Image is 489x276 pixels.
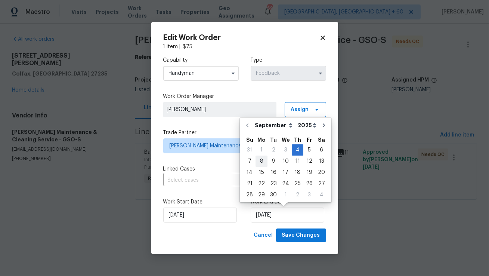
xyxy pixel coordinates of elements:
[256,167,267,178] div: Mon Sep 15 2025
[292,189,303,200] div: Thu Oct 02 2025
[279,189,292,200] div: Wed Oct 01 2025
[267,190,279,200] div: 30
[163,208,237,223] input: M/D/YYYY
[167,106,273,113] span: [PERSON_NAME]
[163,129,326,137] label: Trade Partner
[244,145,256,155] div: 31
[257,137,266,142] abbr: Monday
[267,167,279,178] div: 16
[279,144,292,156] div: Wed Sep 03 2025
[256,145,267,155] div: 1
[303,144,315,156] div: Fri Sep 05 2025
[163,175,305,186] input: Select cases
[303,156,315,167] div: Fri Sep 12 2025
[303,189,315,200] div: Fri Oct 03 2025
[256,178,267,189] div: 22
[292,167,303,178] div: Thu Sep 18 2025
[170,142,309,150] span: [PERSON_NAME] Maintenance & Cleaning Service - GSO-S
[251,208,324,223] input: M/D/YYYY
[282,137,290,142] abbr: Wednesday
[244,167,256,178] div: 14
[303,145,315,155] div: 5
[279,167,292,178] div: Wed Sep 17 2025
[256,167,267,178] div: 15
[267,156,279,167] div: Tue Sep 09 2025
[292,190,303,200] div: 2
[267,167,279,178] div: Tue Sep 16 2025
[303,178,315,189] div: Fri Sep 26 2025
[316,69,325,78] button: Show options
[244,167,256,178] div: Sun Sep 14 2025
[246,137,253,142] abbr: Sunday
[267,178,279,189] div: 23
[244,178,256,189] div: 21
[291,106,309,113] span: Assign
[163,34,319,42] h2: Edit Work Order
[244,144,256,156] div: Sun Aug 31 2025
[292,178,303,189] div: Thu Sep 25 2025
[315,156,328,166] div: 13
[292,156,303,167] div: Thu Sep 11 2025
[318,137,325,142] abbr: Saturday
[282,231,320,240] span: Save Changes
[267,145,279,155] div: 2
[242,118,253,133] button: Go to previous month
[315,189,328,200] div: Sat Oct 04 2025
[229,69,238,78] button: Show options
[244,156,256,166] div: 7
[315,167,328,178] div: Sat Sep 20 2025
[303,167,315,178] div: Fri Sep 19 2025
[163,198,239,206] label: Work Start Date
[303,178,315,189] div: 26
[244,189,256,200] div: Sun Sep 28 2025
[267,144,279,156] div: Tue Sep 02 2025
[279,178,292,189] div: 24
[279,145,292,155] div: 3
[315,167,328,178] div: 20
[292,145,303,155] div: 4
[303,190,315,200] div: 3
[256,190,267,200] div: 29
[315,178,328,189] div: Sat Sep 27 2025
[244,190,256,200] div: 28
[279,178,292,189] div: Wed Sep 24 2025
[292,178,303,189] div: 25
[163,56,239,64] label: Capability
[279,190,292,200] div: 1
[294,137,301,142] abbr: Thursday
[279,156,292,166] div: 10
[267,189,279,200] div: Tue Sep 30 2025
[315,178,328,189] div: 27
[303,167,315,178] div: 19
[270,137,277,142] abbr: Tuesday
[256,189,267,200] div: Mon Sep 29 2025
[163,43,326,50] div: 1 item |
[315,156,328,167] div: Sat Sep 13 2025
[292,156,303,166] div: 11
[183,44,193,49] span: $ 75
[267,156,279,166] div: 9
[315,145,328,155] div: 6
[307,137,312,142] abbr: Friday
[251,66,326,81] input: Select...
[244,156,256,167] div: Sun Sep 07 2025
[163,66,239,81] input: Select...
[251,229,276,242] button: Cancel
[163,165,195,173] span: Linked Cases
[254,231,273,240] span: Cancel
[296,120,318,131] select: Year
[256,156,267,167] div: Mon Sep 08 2025
[256,144,267,156] div: Mon Sep 01 2025
[256,156,267,166] div: 8
[244,178,256,189] div: Sun Sep 21 2025
[276,229,326,242] button: Save Changes
[318,118,329,133] button: Go to next month
[292,144,303,156] div: Thu Sep 04 2025
[279,167,292,178] div: 17
[279,156,292,167] div: Wed Sep 10 2025
[253,120,296,131] select: Month
[267,178,279,189] div: Tue Sep 23 2025
[315,190,328,200] div: 4
[315,144,328,156] div: Sat Sep 06 2025
[303,156,315,166] div: 12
